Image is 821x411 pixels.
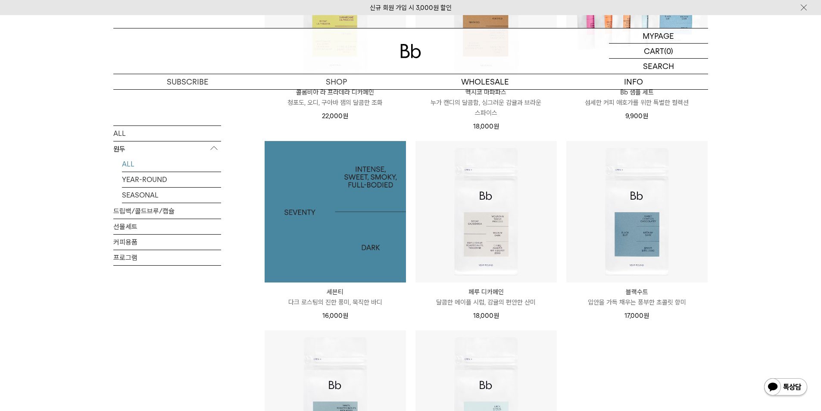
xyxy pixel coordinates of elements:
img: 1000000256_add2_011.jpg [265,141,406,282]
p: 섬세한 커피 애호가를 위한 특별한 컬렉션 [566,97,708,108]
a: 프로그램 [113,250,221,265]
a: 세븐티 다크 로스팅의 진한 풍미, 묵직한 바디 [265,287,406,307]
p: 콜롬비아 라 프라데라 디카페인 [265,87,406,97]
p: 다크 로스팅의 진한 풍미, 묵직한 바디 [265,297,406,307]
a: 멕시코 마파파스 누가 캔디의 달콤함, 싱그러운 감귤과 브라운 스파이스 [415,87,557,118]
span: 원 [493,122,499,130]
a: 블랙수트 입안을 가득 채우는 풍부한 초콜릿 향미 [566,287,708,307]
span: 16,000 [322,312,348,320]
p: MYPAGE [643,28,674,43]
a: SEASONAL [122,187,221,202]
a: Bb 샘플 세트 섬세한 커피 애호가를 위한 특별한 컬렉션 [566,87,708,108]
p: CART [644,44,664,58]
span: 18,000 [473,122,499,130]
p: 페루 디카페인 [415,287,557,297]
span: 원 [343,312,348,320]
p: 누가 캔디의 달콤함, 싱그러운 감귤과 브라운 스파이스 [415,97,557,118]
span: 9,900 [625,112,648,120]
p: 원두 [113,141,221,157]
a: YEAR-ROUND [122,172,221,187]
a: 페루 디카페인 달콤한 메이플 시럽, 감귤의 편안한 산미 [415,287,557,307]
p: 달콤한 메이플 시럽, 감귤의 편안한 산미 [415,297,557,307]
a: 세븐티 [265,141,406,282]
p: 블랙수트 [566,287,708,297]
span: 18,000 [473,312,499,320]
span: 17,000 [624,312,649,320]
a: 콜롬비아 라 프라데라 디카페인 청포도, 오디, 구아바 잼의 달콤한 조화 [265,87,406,108]
p: 입안을 가득 채우는 풍부한 초콜릿 향미 [566,297,708,307]
a: 선물세트 [113,219,221,234]
span: 22,000 [322,112,348,120]
a: ALL [113,125,221,141]
p: INFO [559,74,708,89]
a: SHOP [262,74,411,89]
a: SUBSCRIBE [113,74,262,89]
img: 로고 [400,44,421,58]
span: 원 [343,112,348,120]
a: ALL [122,156,221,171]
p: WHOLESALE [411,74,559,89]
a: MYPAGE [609,28,708,44]
a: CART (0) [609,44,708,59]
p: SEARCH [643,59,674,74]
img: 카카오톡 채널 1:1 채팅 버튼 [763,377,808,398]
span: 원 [493,312,499,320]
p: (0) [664,44,673,58]
a: 커피용품 [113,234,221,249]
p: Bb 샘플 세트 [566,87,708,97]
p: 멕시코 마파파스 [415,87,557,97]
p: 세븐티 [265,287,406,297]
span: 원 [643,112,648,120]
p: 청포도, 오디, 구아바 잼의 달콤한 조화 [265,97,406,108]
a: 신규 회원 가입 시 3,000원 할인 [370,4,452,12]
a: 드립백/콜드브루/캡슐 [113,203,221,218]
span: 원 [643,312,649,320]
img: 블랙수트 [566,141,708,282]
img: 페루 디카페인 [415,141,557,282]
